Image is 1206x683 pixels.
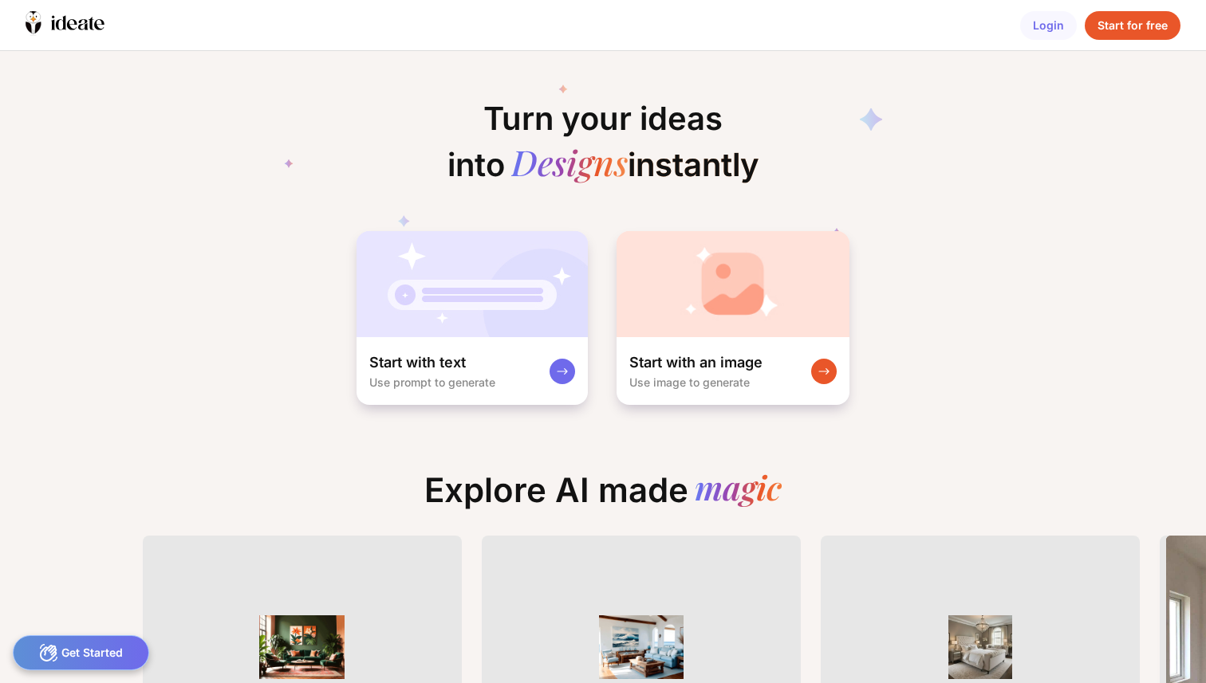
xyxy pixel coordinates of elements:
img: startWithImageCardBg.jpg [617,231,849,337]
div: Explore AI made [412,470,794,523]
img: ThumbnailOceanlivingroom.png [581,615,701,679]
div: Use prompt to generate [369,375,495,389]
div: Start for free [1085,11,1180,40]
div: Get Started [13,635,149,670]
img: ThumbnailRustic%20Jungle.png [242,615,362,679]
div: Start with text [369,353,466,372]
div: Start with an image [629,353,763,372]
img: Thumbnailexplore-image9.png [920,615,1040,679]
img: startWithTextCardBg.jpg [357,231,588,337]
div: Use image to generate [629,375,750,389]
div: Login [1020,11,1077,40]
div: magic [695,470,782,510]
